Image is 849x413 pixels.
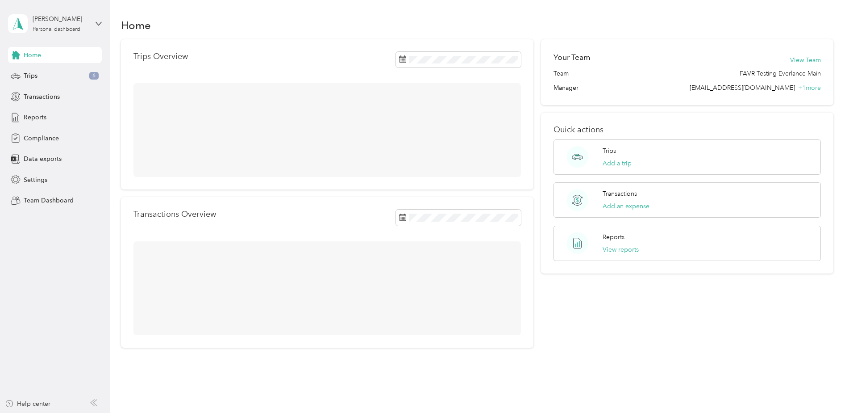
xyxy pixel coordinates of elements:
[5,399,50,409] button: Help center
[603,189,637,198] p: Transactions
[798,84,821,92] span: + 1 more
[133,210,216,219] p: Transactions Overview
[603,232,624,242] p: Reports
[24,92,60,101] span: Transactions
[740,69,821,78] span: FAVR Testing Everlance Main
[24,51,41,60] span: Home
[33,27,80,32] div: Personal dashboard
[121,21,151,30] h1: Home
[554,52,590,63] h2: Your Team
[24,71,37,80] span: Trips
[89,72,99,80] span: 6
[603,146,616,156] p: Trips
[554,83,578,93] span: Manager
[24,175,47,185] span: Settings
[133,52,188,61] p: Trips Overview
[24,196,74,205] span: Team Dashboard
[790,55,821,65] button: View Team
[603,245,639,254] button: View reports
[24,113,46,122] span: Reports
[554,69,569,78] span: Team
[33,14,88,24] div: [PERSON_NAME]
[603,159,632,168] button: Add a trip
[690,84,795,92] span: [EMAIL_ADDRESS][DOMAIN_NAME]
[24,154,62,164] span: Data exports
[799,363,849,413] iframe: Everlance-gr Chat Button Frame
[24,134,59,143] span: Compliance
[554,125,821,135] p: Quick actions
[603,202,649,211] button: Add an expense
